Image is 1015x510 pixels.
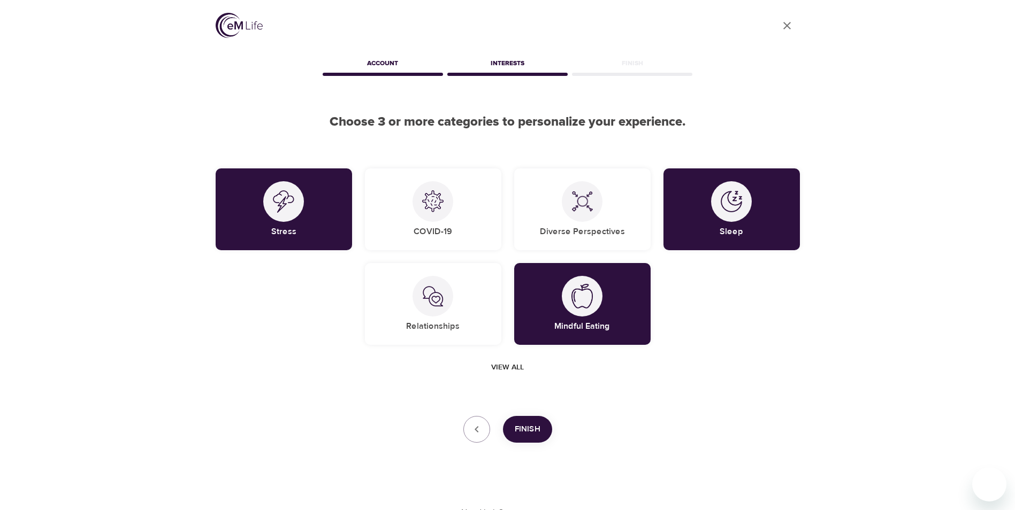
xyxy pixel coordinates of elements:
[406,321,460,332] h5: Relationships
[273,190,294,213] img: Stress
[515,422,540,436] span: Finish
[365,168,501,250] div: COVID-19COVID-19
[972,467,1006,501] iframe: Button to launch messaging window
[663,168,800,250] div: SleepSleep
[571,284,593,308] img: Mindful Eating
[422,285,444,307] img: Relationships
[774,13,800,38] a: close
[491,361,524,374] span: View all
[271,226,296,237] h5: Stress
[503,416,552,443] button: Finish
[414,226,452,237] h5: COVID-19
[216,168,352,250] div: StressStress
[365,263,501,345] div: RelationshipsRelationships
[487,358,528,377] button: View all
[720,226,743,237] h5: Sleep
[571,191,593,212] img: Diverse Perspectives
[540,226,625,237] h5: Diverse Perspectives
[514,168,651,250] div: Diverse PerspectivesDiverse Perspectives
[216,13,263,38] img: logo
[422,190,444,212] img: COVID-19
[554,321,610,332] h5: Mindful Eating
[216,114,800,130] h2: Choose 3 or more categories to personalize your experience.
[721,191,742,212] img: Sleep
[514,263,651,345] div: Mindful EatingMindful Eating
